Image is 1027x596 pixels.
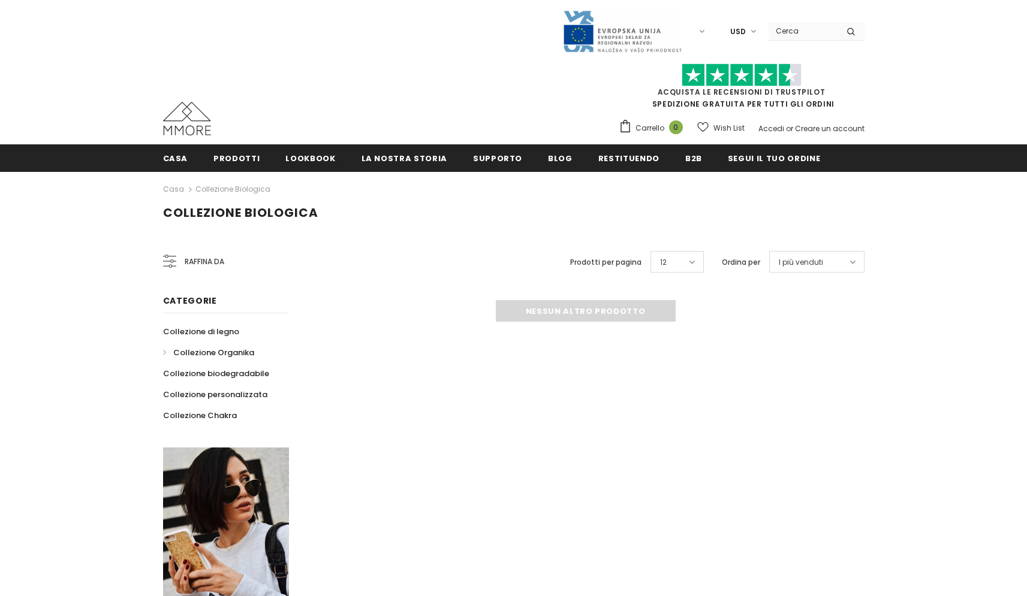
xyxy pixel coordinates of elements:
span: Lookbook [285,153,335,164]
span: Collezione biologica [163,204,318,221]
span: Casa [163,153,188,164]
span: Categorie [163,295,217,307]
span: Collezione di legno [163,326,239,337]
a: Restituendo [598,144,659,171]
a: Collezione Chakra [163,405,237,426]
a: Collezione personalizzata [163,384,267,405]
img: Casi MMORE [163,102,211,135]
span: USD [730,26,746,38]
a: Wish List [697,117,745,138]
a: Collezione Organika [163,342,254,363]
label: Prodotti per pagina [570,256,642,268]
span: La nostra storia [362,153,447,164]
span: Wish List [713,122,745,134]
label: Ordina per [722,256,760,268]
a: Collezione di legno [163,321,239,342]
span: I più venduti [779,256,823,268]
a: Casa [163,182,184,196]
a: La nostra storia [362,144,447,171]
span: Collezione biodegradabile [163,368,269,379]
span: Carrello [636,122,664,134]
a: Casa [163,144,188,171]
a: Prodotti [213,144,260,171]
span: 0 [669,120,683,134]
a: Creare un account [795,123,865,134]
a: B2B [685,144,702,171]
span: Blog [548,153,573,164]
a: Collezione biologica [195,184,270,194]
span: 12 [660,256,667,268]
a: Lookbook [285,144,335,171]
a: Javni Razpis [562,26,682,36]
a: Segui il tuo ordine [728,144,820,171]
span: Restituendo [598,153,659,164]
span: Segui il tuo ordine [728,153,820,164]
input: Search Site [769,22,838,40]
span: B2B [685,153,702,164]
a: Carrello 0 [619,119,689,137]
a: Acquista le recensioni di TrustPilot [658,87,826,97]
a: Collezione biodegradabile [163,363,269,384]
span: Collezione Chakra [163,410,237,421]
span: Collezione personalizzata [163,389,267,400]
span: Prodotti [213,153,260,164]
span: SPEDIZIONE GRATUITA PER TUTTI GLI ORDINI [619,69,865,109]
a: Accedi [758,123,784,134]
span: Collezione Organika [173,347,254,358]
span: Raffina da [185,255,224,268]
img: Fidati di Pilot Stars [682,63,802,87]
span: supporto [473,153,522,164]
img: Javni Razpis [562,10,682,53]
span: or [786,123,793,134]
a: Blog [548,144,573,171]
a: supporto [473,144,522,171]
